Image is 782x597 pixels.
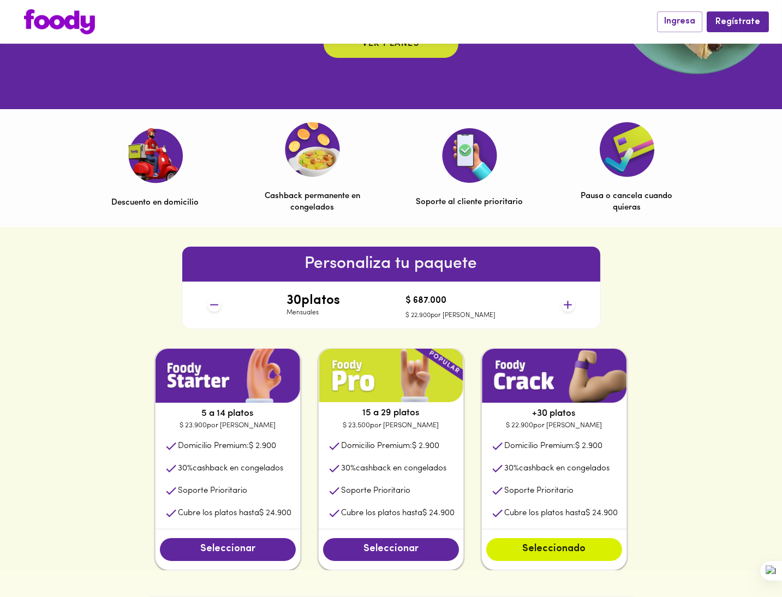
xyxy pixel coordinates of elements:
p: cashback en congelados [504,463,610,474]
p: +30 platos [482,407,626,420]
img: plan1 [319,349,463,403]
span: Ingresa [664,16,695,27]
p: Ver planes [363,38,420,50]
p: Soporte Prioritario [504,485,574,497]
p: Domicilio Premium: [341,440,439,452]
p: 5 a 14 platos [156,407,300,420]
span: $ 2.900 [249,442,276,450]
p: Soporte al cliente prioritario [416,196,523,208]
p: Soporte Prioritario [341,485,410,497]
span: Seleccionar [171,544,285,556]
p: $ 23.900 por [PERSON_NAME] [156,420,300,431]
p: $ 23.500 por [PERSON_NAME] [319,420,463,431]
img: Descuento en domicilio [128,128,183,183]
img: Pausa o cancela cuando quieras [600,122,654,177]
p: Cubre los platos hasta $ 24.900 [178,508,291,519]
p: Domicilio Premium: [178,440,276,452]
span: Seleccionado [497,544,611,556]
span: $ 2.900 [575,442,602,450]
img: plan1 [156,349,300,403]
p: Cubre los platos hasta $ 24.900 [341,508,455,519]
button: Seleccionado [486,538,622,561]
span: Seleccionar [334,544,448,556]
span: 30 % [178,464,193,473]
iframe: Messagebird Livechat Widget [719,534,771,586]
p: Domicilio Premium: [504,440,602,452]
span: 30 % [341,464,356,473]
span: $ 2.900 [412,442,439,450]
p: Cubre los platos hasta $ 24.900 [504,508,618,519]
p: Pausa o cancela cuando quieras [574,190,680,214]
h4: $ 687.000 [405,296,496,306]
span: 30 % [504,464,519,473]
h4: 30 platos [286,294,340,308]
p: cashback en congelados [341,463,446,474]
p: Mensuales [286,308,340,318]
button: Ver planes [324,30,458,58]
p: $ 22.900 por [PERSON_NAME] [405,311,496,320]
button: Seleccionar [323,538,459,561]
button: Ingresa [657,11,702,32]
button: Seleccionar [160,538,296,561]
h6: Personaliza tu paquete [182,251,600,277]
p: Soporte Prioritario [178,485,247,497]
img: Soporte al cliente prioritario [442,128,497,183]
p: cashback en congelados [178,463,283,474]
img: logo.png [24,9,95,34]
img: Cashback permanente en congelados [285,122,340,177]
span: Regístrate [715,17,760,27]
p: 15 a 29 platos [319,407,463,420]
button: Regístrate [707,11,769,32]
p: Cashback permanente en congelados [259,190,366,214]
img: plan1 [482,349,626,403]
p: $ 22.900 por [PERSON_NAME] [482,420,626,431]
p: Descuento en domicilio [112,197,199,208]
